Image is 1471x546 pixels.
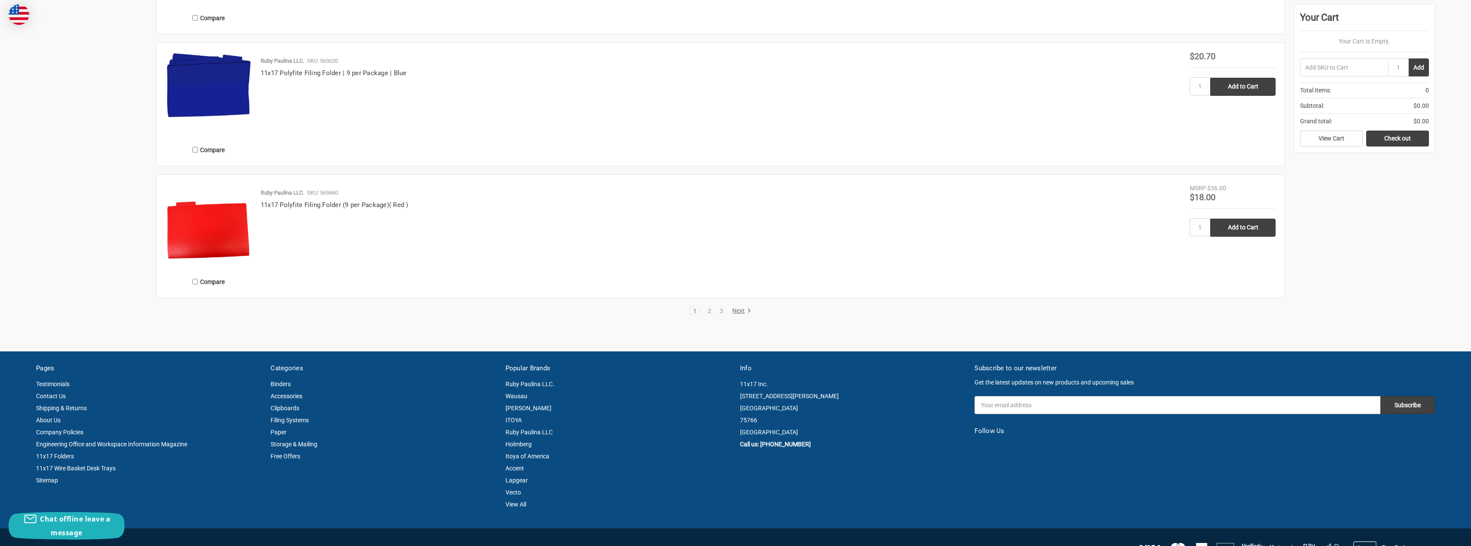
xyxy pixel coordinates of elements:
h5: Pages [36,363,262,373]
a: Filing Systems [271,417,309,424]
span: $20.70 [1190,51,1215,61]
a: 1 [690,308,700,314]
a: 11x17 Polyfite Filing Folder | 9 per Package | Blue [261,69,407,77]
button: Chat offline leave a message [9,512,125,540]
a: About Us [36,417,61,424]
h5: Subscribe to our newsletter [975,363,1435,373]
a: Contact Us [36,393,66,400]
a: 2 [705,308,714,314]
a: Itoya of America [506,453,549,460]
a: View Cart [1300,131,1363,147]
span: $0.00 [1413,117,1429,126]
span: $0.00 [1413,101,1429,110]
a: Sitemap [36,477,58,484]
a: Storage & Mailing [271,441,317,448]
p: Get the latest updates on new products and upcoming sales [975,378,1435,387]
a: Shipping & Returns [36,405,87,412]
span: 0 [1425,86,1429,95]
span: $36.00 [1207,185,1226,192]
p: Ruby Paulina LLC. [261,189,304,197]
span: Total Items: [1300,86,1331,95]
input: Compare [192,147,198,153]
a: Accent [506,465,524,472]
a: Wausau [506,393,527,400]
a: 3 [717,308,726,314]
h5: Info [740,363,965,373]
a: Binders [271,381,291,387]
a: View All [506,501,526,508]
h5: Popular Brands [506,363,731,373]
img: duty and tax information for United States [9,4,29,25]
span: Subtotal: [1300,101,1324,110]
a: 11x17 Polyfite Filing Folder (9 per Package)( Red ) [261,201,408,209]
img: 11x17 Polyfite Filing Folder | 9 per Package | Blue [166,52,252,118]
a: Engineering Office and Workspace Information Magazine [36,441,187,448]
a: Holmberg [506,441,532,448]
input: Your email address [975,396,1380,414]
span: Chat offline leave a message [40,514,110,537]
a: ITOYA [506,417,522,424]
input: Subscribe [1380,396,1435,414]
a: Testimonials [36,381,70,387]
div: MSRP [1190,184,1206,193]
a: Check out [1366,131,1429,147]
input: Add SKU to Cart [1300,58,1388,76]
input: Compare [192,279,198,284]
a: Free Offers [271,453,300,460]
label: Compare [166,143,252,157]
div: Your Cart [1300,10,1429,31]
a: Accessories [271,393,302,400]
address: 11x17 Inc. [STREET_ADDRESS][PERSON_NAME] [GEOGRAPHIC_DATA] 75766 [GEOGRAPHIC_DATA] [740,378,965,438]
a: Ruby Paulina LLC [506,429,553,436]
a: Vecto [506,489,521,496]
label: Compare [166,11,252,25]
label: Compare [166,275,252,289]
input: Add to Cart [1210,219,1276,237]
a: 11x17 Wire Basket Desk Trays [36,465,116,472]
a: 11x17 Polyfite Filing Folder | 9 per Package | Blue [166,52,252,138]
span: Grand total: [1300,117,1332,126]
a: Paper [271,429,286,436]
a: Call us: [PHONE_NUMBER] [740,441,811,448]
h5: Follow Us [975,426,1435,436]
p: SKU: 563660 [307,189,338,197]
a: Company Policies [36,429,83,436]
h5: Categories [271,363,496,373]
a: Ruby Paulina LLC. [506,381,554,387]
a: Clipboards [271,405,299,412]
span: $18.00 [1190,192,1215,202]
a: [PERSON_NAME] [506,405,551,412]
p: Ruby Paulina LLC. [261,57,304,65]
input: Add to Cart [1210,78,1276,96]
p: SKU: 563620 [307,57,338,65]
a: Lapgear [506,477,528,484]
p: Your Cart Is Empty. [1300,37,1429,46]
button: Add [1409,58,1429,76]
a: Next [729,307,751,315]
input: Compare [192,15,198,21]
a: 11x17 Folders [36,453,74,460]
img: 11x17 Polyfite Filing Folder (9 per Package)( Red ) [166,184,252,270]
